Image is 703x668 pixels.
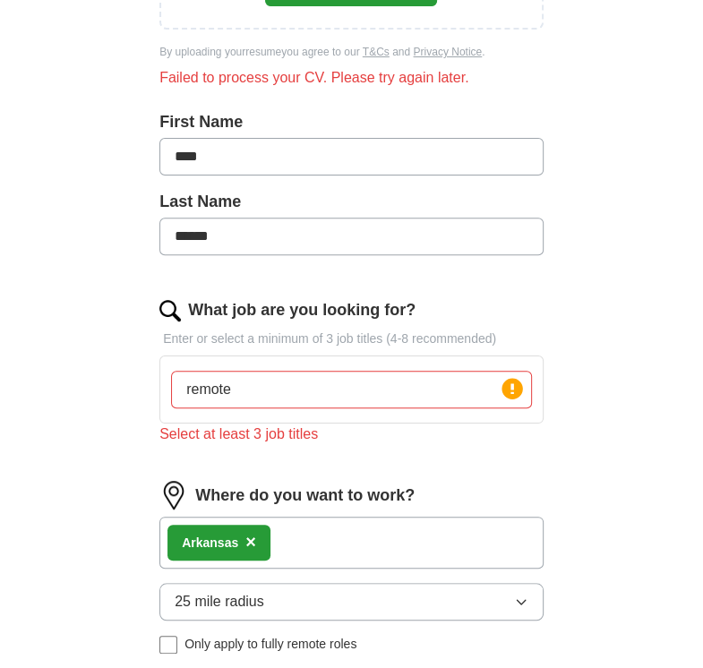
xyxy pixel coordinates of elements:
[159,330,544,348] p: Enter or select a minimum of 3 job titles (4-8 recommended)
[175,591,264,612] span: 25 mile radius
[159,110,544,134] label: First Name
[159,190,544,214] label: Last Name
[413,46,482,58] a: Privacy Notice
[159,300,181,321] img: search.png
[363,46,390,58] a: T&Cs
[184,635,356,654] span: Only apply to fully remote roles
[245,532,256,552] span: ×
[159,481,188,510] img: location.png
[171,371,532,408] input: Type a job title and press enter
[188,298,416,322] label: What job are you looking for?
[182,535,202,550] strong: Ark
[159,67,544,89] div: Failed to process your CV. Please try again later.
[182,534,238,552] div: ansas
[159,424,544,445] div: Select at least 3 job titles
[245,529,256,556] button: ×
[159,636,177,654] input: Only apply to fully remote roles
[159,44,544,60] div: By uploading your resume you agree to our and .
[159,583,544,621] button: 25 mile radius
[195,484,415,508] label: Where do you want to work?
